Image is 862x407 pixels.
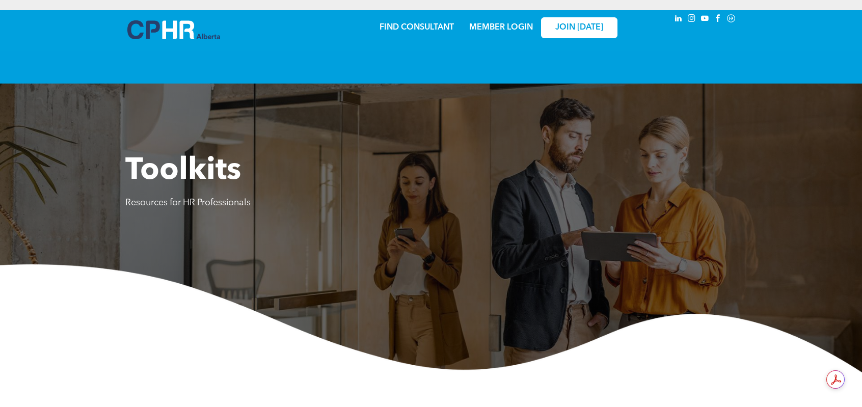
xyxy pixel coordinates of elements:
[469,23,533,32] a: MEMBER LOGIN
[555,23,603,33] span: JOIN [DATE]
[125,156,241,186] span: Toolkits
[125,198,251,207] span: Resources for HR Professionals
[712,13,723,26] a: facebook
[725,13,737,26] a: Social network
[541,17,617,38] a: JOIN [DATE]
[672,13,684,26] a: linkedin
[699,13,710,26] a: youtube
[127,20,220,39] img: A blue and white logo for cp alberta
[380,23,454,32] a: FIND CONSULTANT
[686,13,697,26] a: instagram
